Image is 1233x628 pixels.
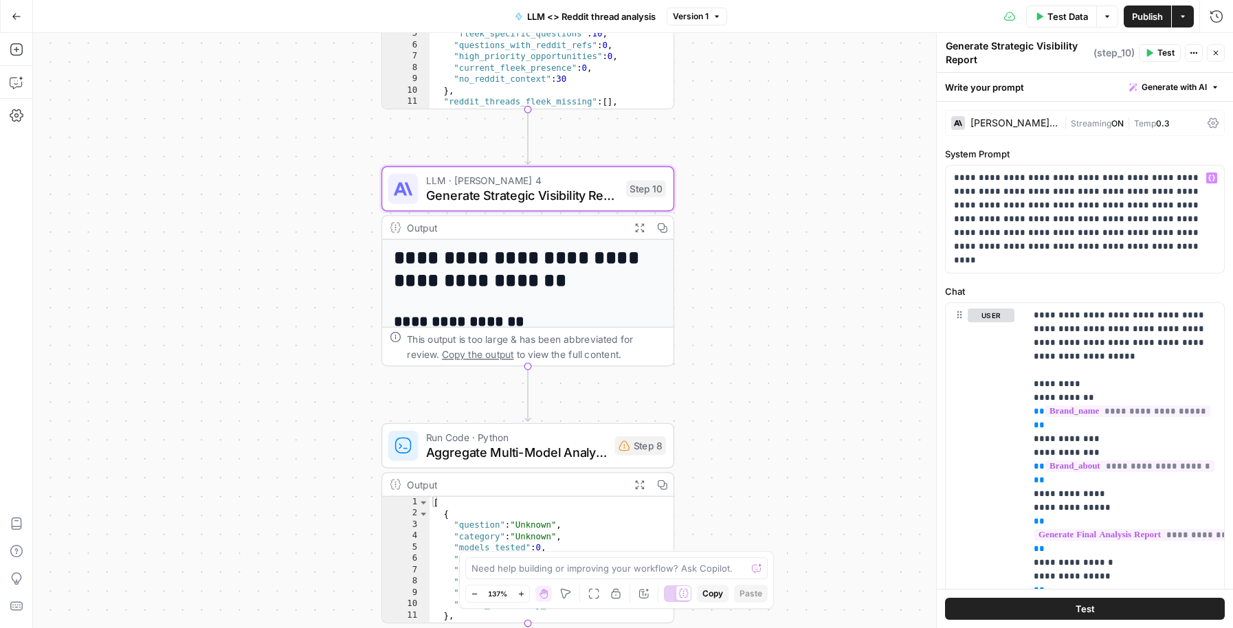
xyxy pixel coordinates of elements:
[527,10,656,23] span: LLM <> Reddit thread analysis
[382,530,430,541] div: 4
[1124,78,1225,96] button: Generate with AI
[382,576,430,587] div: 8
[382,96,430,107] div: 11
[945,284,1225,298] label: Chat
[426,186,619,205] span: Generate Strategic Visibility Report
[382,28,430,39] div: 5
[1047,10,1088,23] span: Test Data
[740,587,762,600] span: Paste
[1132,10,1163,23] span: Publish
[525,109,531,164] g: Edge from step_9 to step_10
[667,8,727,25] button: Version 1
[507,5,664,27] button: LLM <> Reddit thread analysis
[1139,44,1181,62] button: Test
[488,588,507,599] span: 137%
[1124,115,1134,129] span: |
[382,610,430,621] div: 11
[426,443,608,462] span: Aggregate Multi-Model Analysis Results
[1026,5,1096,27] button: Test Data
[426,172,619,188] span: LLM · [PERSON_NAME] 4
[937,73,1233,101] div: Write your prompt
[382,519,430,530] div: 3
[946,39,1090,67] textarea: Generate Strategic Visibility Report
[968,309,1014,322] button: user
[419,497,429,508] span: Toggle code folding, rows 1 through 302
[702,587,723,600] span: Copy
[382,108,430,119] div: 12
[381,423,674,623] div: Run Code · PythonAggregate Multi-Model Analysis ResultsStep 8Output[ { "question":"Unknown", "cat...
[1076,602,1095,616] span: Test
[1156,118,1170,128] span: 0.3
[970,118,1058,128] div: [PERSON_NAME] 4
[1071,118,1111,128] span: Streaming
[419,508,429,519] span: Toggle code folding, rows 2 through 11
[945,147,1225,161] label: System Prompt
[525,366,531,421] g: Edge from step_10 to step_8
[382,40,430,51] div: 6
[407,331,666,361] div: This output is too large & has been abbreviated for review. to view the full content.
[614,436,665,455] div: Step 8
[673,10,709,23] span: Version 1
[382,598,430,609] div: 10
[382,63,430,74] div: 8
[382,74,430,85] div: 9
[426,429,608,445] span: Run Code · Python
[1124,5,1171,27] button: Publish
[382,553,430,564] div: 6
[626,180,666,197] div: Step 10
[382,542,430,553] div: 5
[382,497,430,508] div: 1
[734,585,768,603] button: Paste
[1111,118,1124,128] span: ON
[382,85,430,96] div: 10
[382,587,430,598] div: 9
[1134,118,1156,128] span: Temp
[407,477,622,492] div: Output
[945,598,1225,620] button: Test
[1064,115,1071,129] span: |
[1093,46,1135,60] span: ( step_10 )
[407,220,622,235] div: Output
[1142,81,1207,93] span: Generate with AI
[1157,47,1175,59] span: Test
[382,51,430,62] div: 7
[697,585,729,603] button: Copy
[442,348,513,359] span: Copy the output
[382,565,430,576] div: 7
[382,508,430,519] div: 2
